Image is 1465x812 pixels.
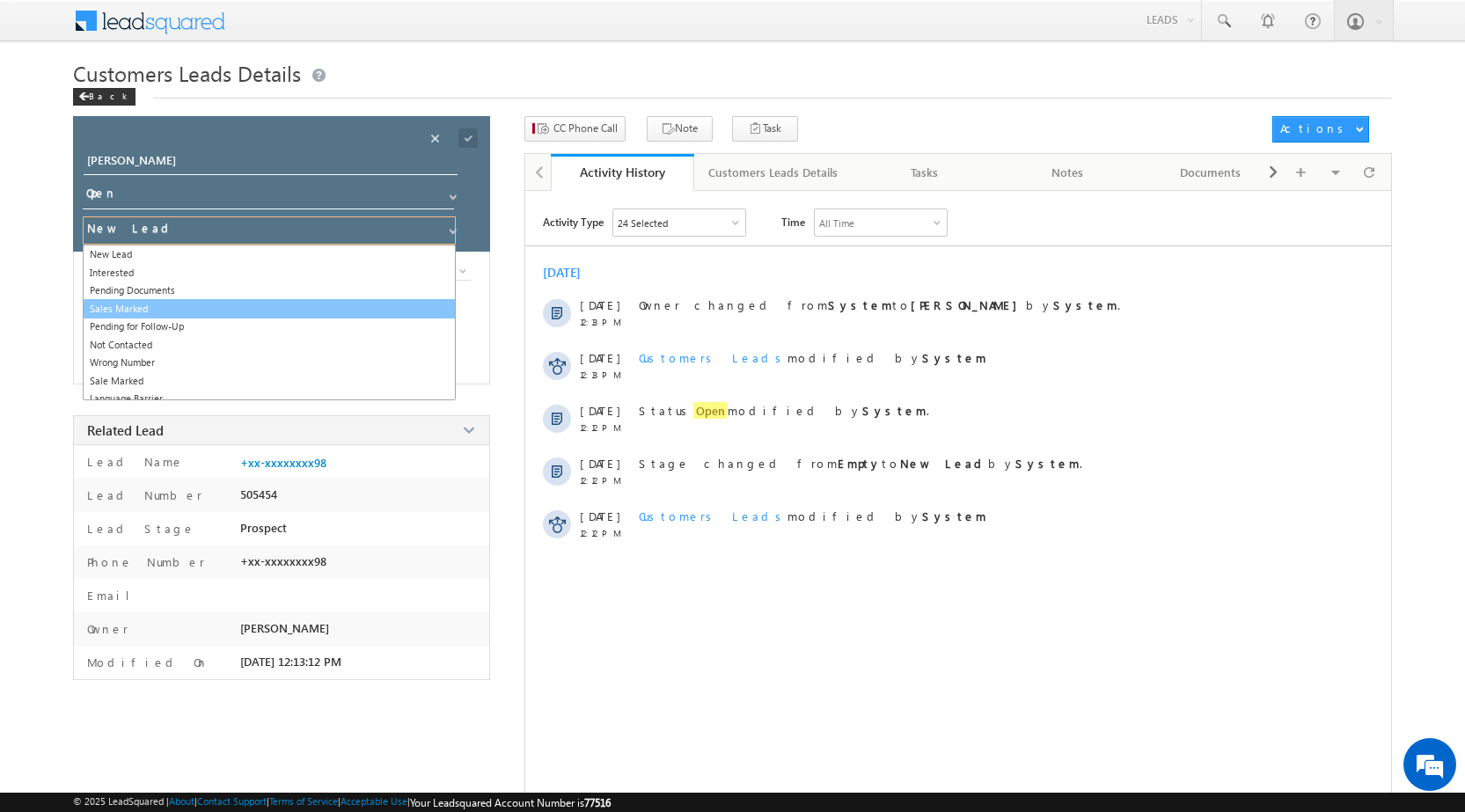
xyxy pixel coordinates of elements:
a: Not Contacted [84,336,455,355]
span: Status modified by . [639,402,929,419]
div: Minimize live chat window [289,9,331,51]
a: Show All Items [440,218,462,236]
label: Modified On [83,655,209,669]
strong: System [922,508,986,523]
div: Leave a message [92,92,296,115]
span: 12:13 PM [580,317,633,327]
div: Actions [1280,121,1350,136]
label: Owner [83,621,128,636]
strong: Empty [838,456,882,471]
label: Lead Name [83,454,184,469]
span: Activity Type [543,208,604,235]
span: 12:12 PM [580,528,633,538]
button: Note [647,116,713,142]
a: Contact Support [197,795,267,807]
button: CC Phone Call [524,116,626,142]
strong: System [1053,297,1117,312]
span: Related Lead [87,421,164,439]
strong: [PERSON_NAME] [911,297,1026,312]
div: Tasks [868,162,981,183]
span: modified by [639,350,986,365]
div: Back [73,88,136,106]
div: Owner Changed,Status Changed,Stage Changed,Source Changed,Notes & 19 more.. [613,209,745,236]
a: Pending Documents [84,282,455,300]
span: Your Leadsquared Account Number is [410,796,611,809]
span: CC Phone Call [553,121,618,136]
a: Sale Marked [84,372,455,391]
a: Activity History [551,154,694,191]
span: Prospect [240,521,287,535]
button: Task [732,116,798,142]
div: Activity History [564,164,681,180]
div: Customers Leads Details [708,162,838,183]
span: 77516 [584,796,611,809]
span: 12:13 PM [580,369,633,380]
div: [DATE] [543,264,600,281]
strong: System [922,350,986,365]
label: Lead Stage [83,521,195,536]
span: Customers Leads Details [73,59,301,87]
a: Show All Items [440,184,462,201]
a: Sales Marked [83,299,456,319]
strong: System [828,297,892,312]
a: Language Barrier [84,390,455,408]
label: Lead Number [83,487,202,502]
span: +xx-xxxxxxxx98 [240,554,326,568]
span: Customers Leads [639,350,787,365]
span: Stage changed from to by . [639,456,1082,471]
a: +xx-xxxxxxxx98 [240,456,326,470]
span: [PERSON_NAME] [240,621,329,635]
span: [DATE] [580,297,619,312]
a: Terms of Service [269,795,338,807]
div: 24 Selected [618,217,668,229]
a: Tasks [853,154,997,191]
span: Time [781,208,805,235]
a: About [169,795,194,807]
span: Owner changed from to by . [639,297,1120,312]
div: All Time [819,217,854,229]
a: Wrong Number [84,354,455,372]
span: 12:12 PM [580,475,633,486]
span: [DATE] 12:13:12 PM [240,655,341,669]
strong: New Lead [900,456,988,471]
a: Notes [997,154,1140,191]
span: Open [693,402,728,419]
a: Acceptable Use [341,795,407,807]
span: [DATE] [580,508,619,523]
a: Documents [1139,154,1283,191]
span: Customers Leads [639,508,787,523]
div: Notes [1011,162,1124,183]
input: Status [83,182,454,209]
input: Opportunity Name Opportunity Name [84,150,458,175]
label: Email [83,588,143,603]
span: 12:12 PM [580,422,633,433]
span: [DATE] [580,456,619,471]
em: Submit [258,542,319,566]
span: [DATE] [580,403,619,418]
input: Stage [83,216,456,245]
a: Pending for Follow-Up [84,318,455,336]
span: 505454 [240,487,277,501]
div: Documents [1154,162,1267,183]
span: [DATE] [580,350,619,365]
strong: System [1015,456,1080,471]
a: New Lead [84,245,455,264]
img: d_60004797649_company_0_60004797649 [30,92,74,115]
button: Actions [1272,116,1369,143]
a: Interested [84,264,455,282]
label: Phone Number [83,554,205,569]
span: modified by [639,508,986,523]
strong: System [862,403,927,418]
a: Customers Leads Details [694,154,853,191]
span: © 2025 LeadSquared | | | | | [73,795,611,809]
textarea: Type your message and click 'Submit' [23,163,321,527]
a: Show All Items [450,262,472,280]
